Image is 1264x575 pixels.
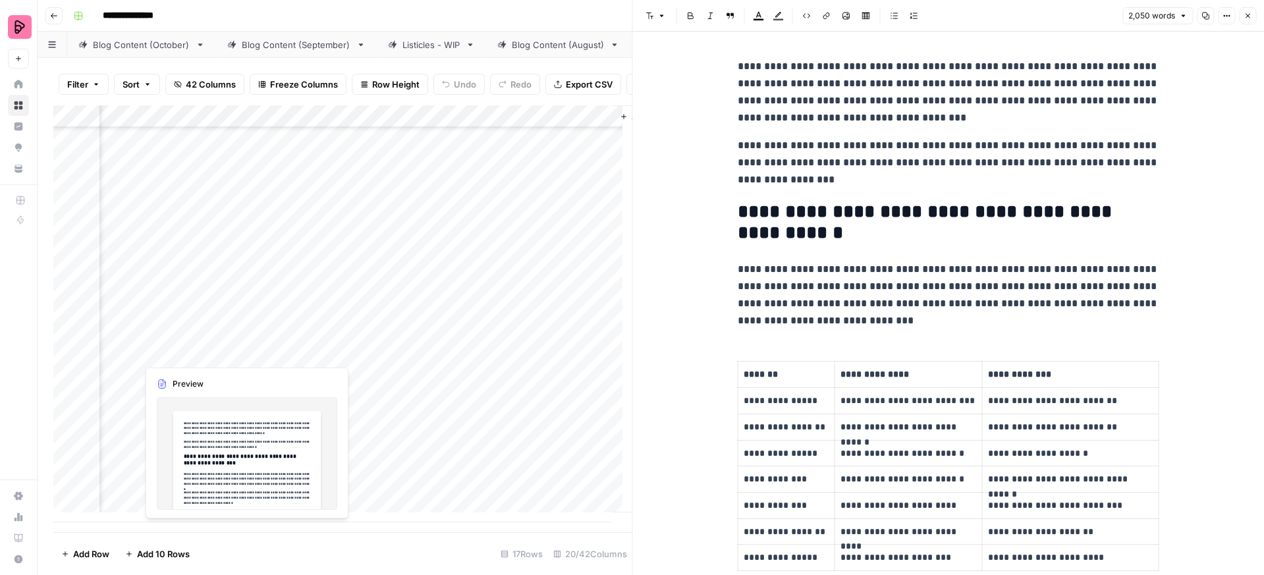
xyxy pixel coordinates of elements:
button: Help + Support [8,549,29,570]
button: 42 Columns [165,74,244,95]
span: Sort [123,78,140,91]
button: Row Height [352,74,428,95]
span: 42 Columns [186,78,236,91]
a: Home [8,74,29,95]
a: Browse [8,95,29,116]
a: Listicles - WIP [377,32,486,58]
button: Export CSV [545,74,621,95]
div: Blog Content (October) [93,38,190,51]
button: Freeze Columns [250,74,346,95]
span: Export CSV [566,78,613,91]
img: Preply Logo [8,15,32,39]
a: Blog Content (September) [216,32,377,58]
div: Blog Content (September) [242,38,351,51]
a: Insights [8,116,29,137]
span: Undo [454,78,476,91]
button: Undo [433,74,485,95]
a: Blog Content (August) [486,32,630,58]
button: Redo [490,74,540,95]
button: Add Row [53,543,117,564]
div: Listicles - WIP [402,38,460,51]
a: Learning Hub [8,528,29,549]
span: Row Height [372,78,420,91]
button: 2,050 words [1122,7,1193,24]
span: Add 10 Rows [137,547,190,561]
button: Sort [114,74,160,95]
a: Opportunities [8,137,29,158]
span: Add Row [73,547,109,561]
button: Filter [59,74,109,95]
div: Blog Content (August) [512,38,605,51]
button: Add 10 Rows [117,543,198,564]
a: Usage [8,507,29,528]
a: Your Data [8,158,29,179]
span: Freeze Columns [270,78,338,91]
a: Blog Content (October) [67,32,216,58]
button: Workspace: Preply [8,11,29,43]
span: Redo [510,78,532,91]
span: Filter [67,78,88,91]
div: 20/42 Columns [548,543,632,564]
button: Add Column [615,108,683,125]
div: 17 Rows [495,543,548,564]
span: 2,050 words [1128,10,1175,22]
a: Settings [8,485,29,507]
